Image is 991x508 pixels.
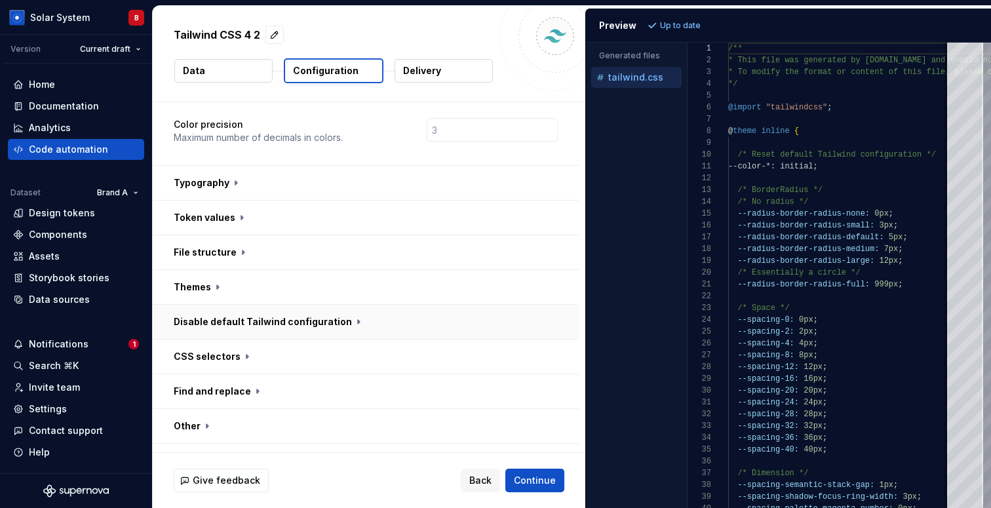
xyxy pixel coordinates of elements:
div: 31 [688,397,711,408]
div: 2 [688,54,711,66]
span: 999px [874,280,898,289]
div: 38 [688,479,711,491]
div: 5 [688,90,711,102]
button: Data [174,59,273,83]
span: ; [903,233,907,242]
div: 39 [688,491,711,503]
span: ; [893,480,898,490]
div: Documentation [29,100,99,113]
a: Storybook stories [8,267,144,288]
button: Brand A [91,184,144,202]
span: --spacing-4: [737,339,794,348]
span: ; [823,374,827,383]
div: Notifications [29,338,88,351]
button: Continue [505,469,564,492]
p: Configuration [293,64,359,77]
span: ; [813,339,817,348]
div: Data sources [29,293,90,306]
span: ; [917,492,922,501]
div: 21 [688,279,711,290]
div: Version [10,44,41,54]
button: Delivery [395,59,493,83]
span: 24px [804,398,823,407]
button: Current draft [74,40,147,58]
div: Search ⌘K [29,359,79,372]
span: --spacing-36: [737,433,799,442]
img: 049812b6-2877-400d-9dc9-987621144c16.png [9,10,25,26]
div: 36 [688,456,711,467]
div: 16 [688,220,711,231]
div: Dataset [10,187,41,198]
p: Delivery [403,64,441,77]
div: 18 [688,243,711,255]
span: ; [813,351,817,360]
span: ; [823,421,827,431]
span: ; [898,244,903,254]
span: Give feedback [193,474,260,487]
a: Assets [8,246,144,267]
span: 20px [804,386,823,395]
span: 40px [804,445,823,454]
a: Data sources [8,289,144,310]
span: { [794,127,798,136]
a: Invite team [8,377,144,398]
span: ; [893,221,898,230]
span: 1px [879,480,893,490]
a: Settings [8,399,144,420]
span: 5px [888,233,903,242]
svg: Supernova Logo [43,484,109,498]
button: Contact support [8,420,144,441]
span: ; [823,410,827,419]
a: Analytics [8,117,144,138]
div: 22 [688,290,711,302]
div: Invite team [29,381,80,394]
div: Components [29,228,87,241]
span: ; [898,280,903,289]
span: --radius-border-radius-medium: [737,244,879,254]
span: ; [823,398,827,407]
span: 4px [799,339,813,348]
span: @import [728,103,761,112]
span: 12px [879,256,898,265]
div: Settings [29,402,67,416]
span: ; [823,362,827,372]
p: Color precision [174,118,343,131]
div: 15 [688,208,711,220]
div: 6 [688,102,711,113]
a: Home [8,74,144,95]
span: 7px [884,244,898,254]
input: 3 [427,118,558,142]
div: 32 [688,408,711,420]
span: --radius-border-radius-none: [737,209,870,218]
p: Tailwind CSS 4 2 [174,27,260,43]
div: Analytics [29,121,71,134]
span: --radius-border-radius-default: [737,233,884,242]
span: 16px [804,374,823,383]
span: --spacing-28: [737,410,799,419]
p: Data [183,64,205,77]
div: 28 [688,361,711,373]
span: --spacing-0: [737,315,794,324]
span: --spacing-semantic-stack-gap: [737,480,874,490]
div: 23 [688,302,711,314]
div: 17 [688,231,711,243]
span: Back [469,474,492,487]
span: 28px [804,410,823,419]
button: Give feedback [174,469,269,492]
span: --radius-border-radius-small: [737,221,874,230]
span: /* No radius */ [737,197,808,206]
div: 34 [688,432,711,444]
span: /* Space */ [737,303,789,313]
div: 13 [688,184,711,196]
div: Assets [29,250,60,263]
div: 33 [688,420,711,432]
span: * To modify the format or content of this file, p [728,68,960,77]
span: --color-*: initial; [728,162,818,171]
p: Maximum number of decimals in colors. [174,131,343,144]
div: 10 [688,149,711,161]
span: 36px [804,433,823,442]
span: 32px [804,421,823,431]
button: Solar SystemB [3,3,149,31]
button: Search ⌘K [8,355,144,376]
span: ; [823,445,827,454]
